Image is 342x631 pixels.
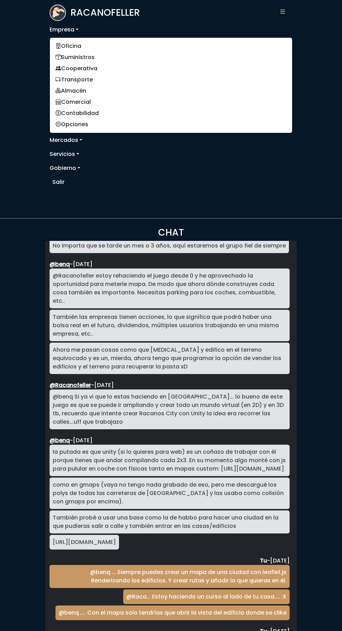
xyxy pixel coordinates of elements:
a: Contabilidad [50,108,292,119]
div: @benq ... Siempre puedes crear un mapa de una ciudad con leaflet.js Renderizando los edificios. Y... [50,565,290,588]
div: - [50,436,290,445]
button: Toggle navigation [273,6,292,20]
a: @benq [50,260,70,268]
a: Opciones [50,119,292,130]
a: Empresa [50,23,292,37]
div: No importa que se tarde un mes o 3 años, aquí estaremos el grupo fiel de siempre [50,238,289,253]
div: Ahora me pasan cosas como que [MEDICAL_DATA] y edifico en el terreno equivocado y es un, mierda, ... [50,343,290,374]
div: - [50,260,290,268]
div: - [50,557,290,565]
a: Comercial [50,96,292,108]
a: RACANOFELLER [50,3,140,23]
a: Servicios [50,147,292,161]
a: @benq [50,436,70,444]
div: la putada es que unity (si lo quieres para web) es un coñazo de trabajar con él porque tienes que... [50,445,290,476]
span: sábado, septiembre 13, 2025 10:18 AM [73,260,92,268]
a: Transporte [50,74,292,85]
div: @benq .... Con el mapa solo tendrías que abrir la vista del edificio donde se clike [55,605,290,620]
div: - [50,381,290,389]
a: Suministros [50,52,292,63]
div: @benq Si ya vi que lo estas haciendo en [GEOGRAPHIC_DATA]... lo bueno de este juego es que se pue... [50,389,290,429]
a: Cooperativa [50,63,292,74]
iframe: Advertisement [50,192,213,213]
span: miércoles, septiembre 17, 2025 9:30 PM [94,381,114,389]
div: @Racanofeller estoy rehaciendo el juego desde 0 y he aprovechado la oportunidad para meterle mapa... [50,268,290,308]
div: También probé a usar una base como la de habbo para hacer una ciudad en la que pudieras salir a c... [50,510,290,533]
div: [URL][DOMAIN_NAME] [50,535,119,550]
div: como en gmaps (vaya no tengo nada grabado de eso, pero me descargué los polys de todas las carret... [50,478,290,509]
a: Oficina [50,41,292,52]
span: sábado, septiembre 27, 2025 8:20 PM [270,557,290,565]
img: logoracarojo.png [50,5,65,19]
a: Mercados [50,133,292,147]
div: También las empresas tienen acciones, lo que significa que podrá haber una bolsa real en el futur... [50,310,290,341]
div: @Raca... Estoy haciendo un curso al lado de tu casa.... :X [123,589,290,604]
h3: CHAT [50,227,292,238]
strong: Tu [260,557,267,565]
a: Salir [52,175,290,189]
a: Almacén [50,85,292,96]
h3: RACANOFELLER [70,7,140,18]
a: @Racanofeller [50,381,91,389]
a: Gobierno [50,161,292,175]
span: jueves, septiembre 18, 2025 11:47 AM [73,436,92,444]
